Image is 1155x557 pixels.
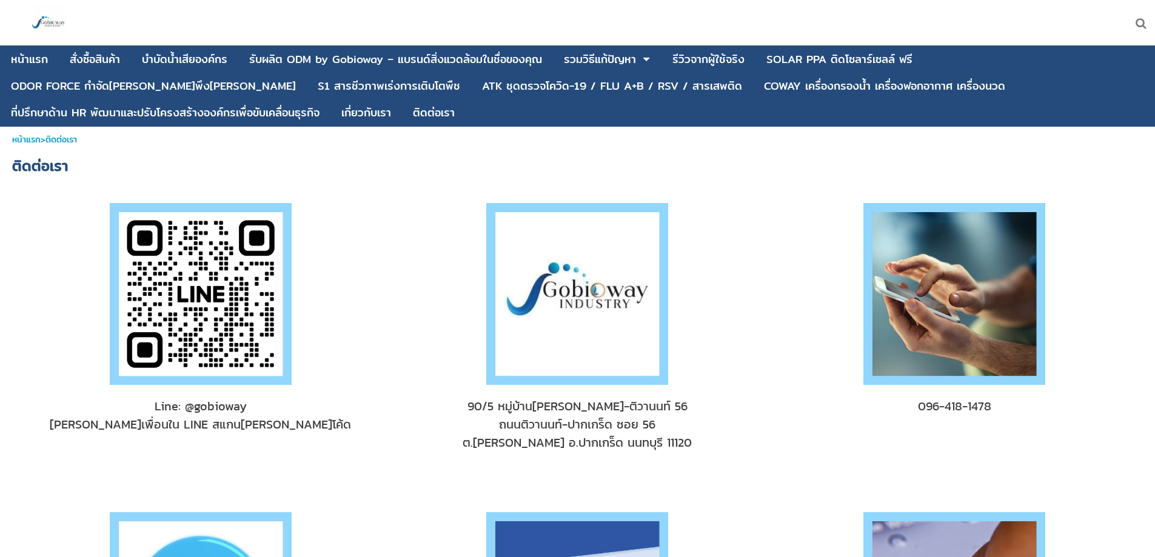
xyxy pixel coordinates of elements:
[12,154,68,177] span: ติดต่อเรา
[142,48,227,71] a: บําบัดน้ำเสียองค์กร
[11,81,296,92] div: ODOR FORCE กำจัด[PERSON_NAME]พึง[PERSON_NAME]
[672,54,745,65] div: รีวิวจากผู้ใช้จริง
[36,397,364,415] div: Line: @gobioway
[482,81,742,92] div: ATK ชุดตรวจโควิด-19 / FLU A+B / RSV / สารเสพติด
[341,101,391,124] a: เกี่ยวกับเรา
[413,397,742,415] div: 90/5 หมู่บ้าน[PERSON_NAME]-ติวานนท์ 56
[341,107,391,118] div: เกี่ยวกับเรา
[672,48,745,71] a: รีวิวจากผู้ใช้จริง
[766,48,912,71] a: SOLAR PPA ติดโซลาร์เซลล์ ฟรี
[791,397,1119,415] span: 096-418-1478
[70,48,120,71] a: สั่งซื้อสินค้า
[45,133,77,146] span: ติดต่อเรา
[766,54,912,65] div: SOLAR PPA ติดโซลาร์เซลล์ ฟรี
[11,48,48,71] a: หน้าแรก
[11,107,320,118] div: ที่ปรึกษาด้าน HR พัฒนาและปรับโครงสร้างองค์กรเพื่อขับเคลื่อนธุรกิจ
[11,54,48,65] div: หน้าแรก
[482,75,742,98] a: ATK ชุดตรวจโควิด-19 / FLU A+B / RSV / สารเสพติด
[764,81,1005,92] div: COWAY เครื่องกรองน้ำ เครื่องฟอกอากาศ เครื่องนวด
[70,54,120,65] div: สั่งซื้อสินค้า
[318,75,460,98] a: S1 สารชีวภาพเร่งการเติบโตพืช
[36,397,364,433] a: Line: @gobioway[PERSON_NAME]เพื่อนใน LINE สแกน[PERSON_NAME]โค้ด
[564,54,636,65] div: รวมวิธีแก้ปัญหา
[12,133,41,146] a: หน้าแรก
[413,107,455,118] div: ติดต่อเรา
[36,415,364,433] div: [PERSON_NAME]เพื่อนใน LINE สแกน[PERSON_NAME]โค้ด
[318,81,460,92] div: S1 สารชีวภาพเร่งการเติบโตพืช
[413,433,742,452] div: ต.[PERSON_NAME] อ.ปากเกร็ด นนทบุรี 11120
[564,48,636,71] a: รวมวิธีแก้ปัญหา
[249,54,542,65] div: รับผลิต ODM by Gobioway – แบรนด์สิ่งแวดล้อมในชื่อของคุณ
[30,5,67,41] img: large-1644130236041.jpg
[249,48,542,71] a: รับผลิต ODM by Gobioway – แบรนด์สิ่งแวดล้อมในชื่อของคุณ
[11,75,296,98] a: ODOR FORCE กำจัด[PERSON_NAME]พึง[PERSON_NAME]
[142,54,227,65] div: บําบัดน้ำเสียองค์กร
[11,101,320,124] a: ที่ปรึกษาด้าน HR พัฒนาและปรับโครงสร้างองค์กรเพื่อขับเคลื่อนธุรกิจ
[764,75,1005,98] a: COWAY เครื่องกรองน้ำ เครื่องฟอกอากาศ เครื่องนวด
[413,101,455,124] a: ติดต่อเรา
[413,415,742,433] div: ถนนติวานนท์-ปากเกร็ด ซอย 56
